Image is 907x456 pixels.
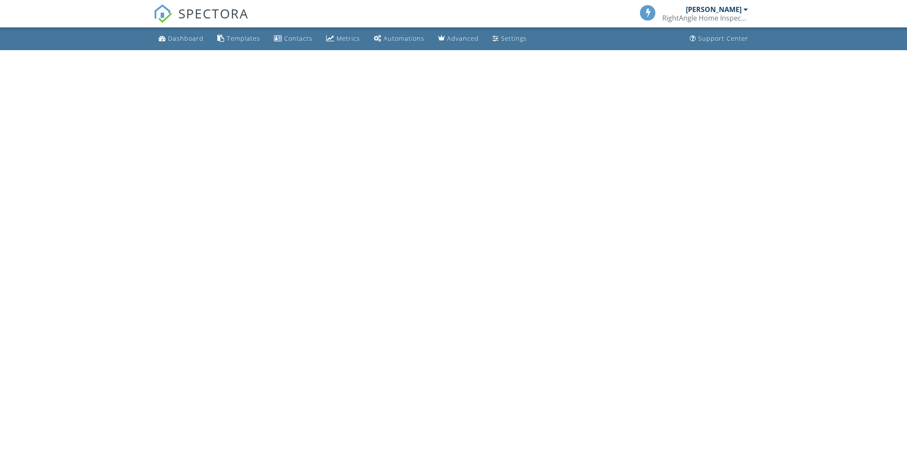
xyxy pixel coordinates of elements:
div: Support Center [698,34,748,42]
a: Support Center [686,31,752,47]
span: SPECTORA [178,4,249,22]
a: Metrics [323,31,363,47]
a: Contacts [270,31,316,47]
a: SPECTORA [153,12,249,30]
div: Settings [501,34,527,42]
a: Templates [214,31,264,47]
div: [PERSON_NAME] [686,5,742,14]
div: Contacts [284,34,312,42]
img: The Best Home Inspection Software - Spectora [153,4,172,23]
a: Automations (Basic) [370,31,428,47]
div: RightAngle Home Inspection [662,14,748,22]
a: Dashboard [155,31,207,47]
div: Advanced [447,34,479,42]
a: Settings [489,31,530,47]
div: Templates [227,34,260,42]
a: Advanced [435,31,482,47]
div: Automations [384,34,424,42]
div: Metrics [336,34,360,42]
div: Dashboard [168,34,204,42]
